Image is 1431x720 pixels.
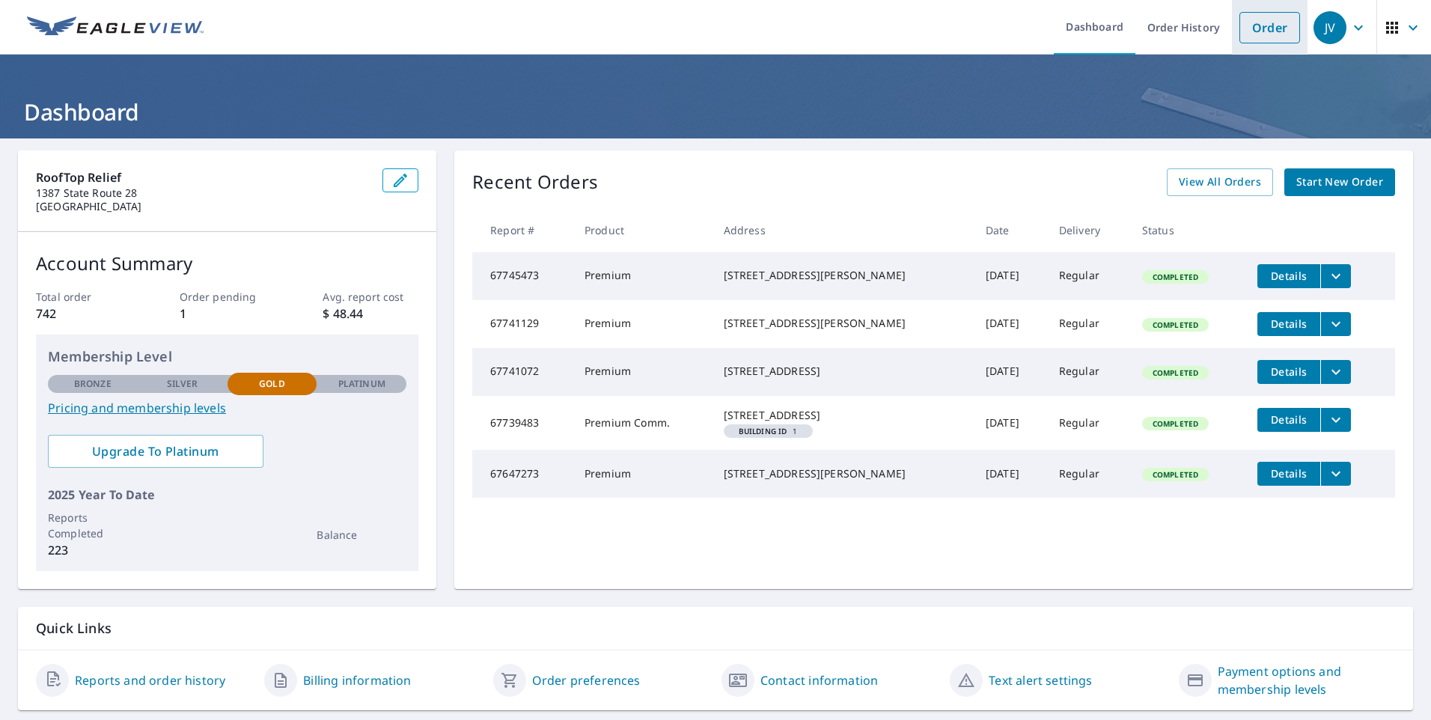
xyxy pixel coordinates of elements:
td: 67739483 [472,396,573,450]
em: Building ID [739,427,787,435]
span: Details [1266,269,1311,283]
td: [DATE] [974,300,1047,348]
td: Premium Comm. [573,396,712,450]
span: Details [1266,466,1311,480]
button: filesDropdownBtn-67739483 [1320,408,1351,432]
p: Total order [36,289,132,305]
button: detailsBtn-67647273 [1257,462,1320,486]
p: [GEOGRAPHIC_DATA] [36,200,370,213]
button: detailsBtn-67741129 [1257,312,1320,336]
td: [DATE] [974,450,1047,498]
p: Order pending [180,289,275,305]
p: Platinum [338,377,385,391]
span: Upgrade To Platinum [60,443,251,460]
button: filesDropdownBtn-67745473 [1320,264,1351,288]
p: Avg. report cost [323,289,418,305]
td: Regular [1047,252,1130,300]
td: Regular [1047,348,1130,396]
button: filesDropdownBtn-67741129 [1320,312,1351,336]
a: Text alert settings [989,671,1092,689]
p: 1387 State Route 28 [36,186,370,200]
a: View All Orders [1167,168,1273,196]
button: detailsBtn-67745473 [1257,264,1320,288]
th: Report # [472,208,573,252]
span: Start New Order [1296,173,1383,192]
button: detailsBtn-67741072 [1257,360,1320,384]
span: Details [1266,317,1311,331]
p: RoofTop Relief [36,168,370,186]
button: filesDropdownBtn-67647273 [1320,462,1351,486]
span: Completed [1144,272,1207,282]
td: Premium [573,348,712,396]
p: 2025 Year To Date [48,486,406,504]
td: 67745473 [472,252,573,300]
h1: Dashboard [18,97,1413,127]
a: Reports and order history [75,671,225,689]
th: Date [974,208,1047,252]
a: Pricing and membership levels [48,399,406,417]
span: Completed [1144,418,1207,429]
p: Quick Links [36,619,1395,638]
th: Address [712,208,974,252]
td: Regular [1047,300,1130,348]
span: Completed [1144,320,1207,330]
button: detailsBtn-67739483 [1257,408,1320,432]
div: [STREET_ADDRESS] [724,408,962,423]
th: Status [1130,208,1245,252]
td: 67647273 [472,450,573,498]
p: Gold [259,377,284,391]
span: Details [1266,364,1311,379]
span: View All Orders [1179,173,1261,192]
td: Premium [573,450,712,498]
a: Contact information [760,671,878,689]
p: Silver [167,377,198,391]
td: [DATE] [974,348,1047,396]
a: Start New Order [1284,168,1395,196]
button: filesDropdownBtn-67741072 [1320,360,1351,384]
th: Delivery [1047,208,1130,252]
div: [STREET_ADDRESS][PERSON_NAME] [724,466,962,481]
div: [STREET_ADDRESS][PERSON_NAME] [724,316,962,331]
p: Account Summary [36,250,418,277]
td: Regular [1047,396,1130,450]
span: Completed [1144,367,1207,378]
td: 67741072 [472,348,573,396]
span: Completed [1144,469,1207,480]
td: [DATE] [974,252,1047,300]
td: Premium [573,252,712,300]
div: JV [1313,11,1346,44]
a: Payment options and membership levels [1218,662,1395,698]
th: Product [573,208,712,252]
p: 742 [36,305,132,323]
p: Membership Level [48,347,406,367]
a: Billing information [303,671,411,689]
td: [DATE] [974,396,1047,450]
a: Order preferences [532,671,641,689]
td: 67741129 [472,300,573,348]
p: Bronze [74,377,112,391]
p: Balance [317,527,406,543]
p: $ 48.44 [323,305,418,323]
p: Reports Completed [48,510,138,541]
span: 1 [730,427,807,435]
div: [STREET_ADDRESS][PERSON_NAME] [724,268,962,283]
a: Upgrade To Platinum [48,435,263,468]
img: EV Logo [27,16,204,39]
p: 1 [180,305,275,323]
p: Recent Orders [472,168,598,196]
span: Details [1266,412,1311,427]
td: Regular [1047,450,1130,498]
td: Premium [573,300,712,348]
p: 223 [48,541,138,559]
div: [STREET_ADDRESS] [724,364,962,379]
a: Order [1239,12,1300,43]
